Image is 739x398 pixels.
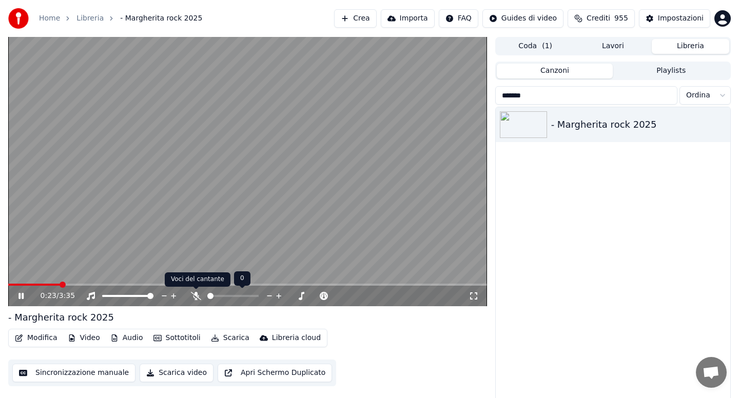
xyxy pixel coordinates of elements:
[639,9,710,28] button: Impostazioni
[207,331,254,345] button: Scarica
[64,331,104,345] button: Video
[613,64,729,78] button: Playlists
[497,39,574,54] button: Coda
[334,9,376,28] button: Crea
[218,364,332,382] button: Apri Schermo Duplicato
[696,357,727,388] div: Aprire la chat
[551,117,726,132] div: - Margherita rock 2025
[614,13,628,24] span: 955
[439,9,478,28] button: FAQ
[574,39,652,54] button: Lavori
[76,13,104,24] a: Libreria
[497,64,613,78] button: Canzoni
[542,41,552,51] span: ( 1 )
[8,310,114,325] div: - Margherita rock 2025
[568,9,635,28] button: Crediti955
[149,331,205,345] button: Sottotitoli
[59,291,75,301] span: 3:35
[41,291,65,301] div: /
[272,333,321,343] div: Libreria cloud
[482,9,563,28] button: Guides di video
[234,271,250,286] div: 0
[381,9,435,28] button: Importa
[652,39,729,54] button: Libreria
[41,291,56,301] span: 0:23
[11,331,62,345] button: Modifica
[120,13,202,24] span: - Margherita rock 2025
[165,272,230,287] div: Voci del cantante
[39,13,60,24] a: Home
[39,13,202,24] nav: breadcrumb
[12,364,135,382] button: Sincronizzazione manuale
[8,8,29,29] img: youka
[658,13,704,24] div: Impostazioni
[686,90,710,101] span: Ordina
[106,331,147,345] button: Audio
[140,364,213,382] button: Scarica video
[587,13,610,24] span: Crediti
